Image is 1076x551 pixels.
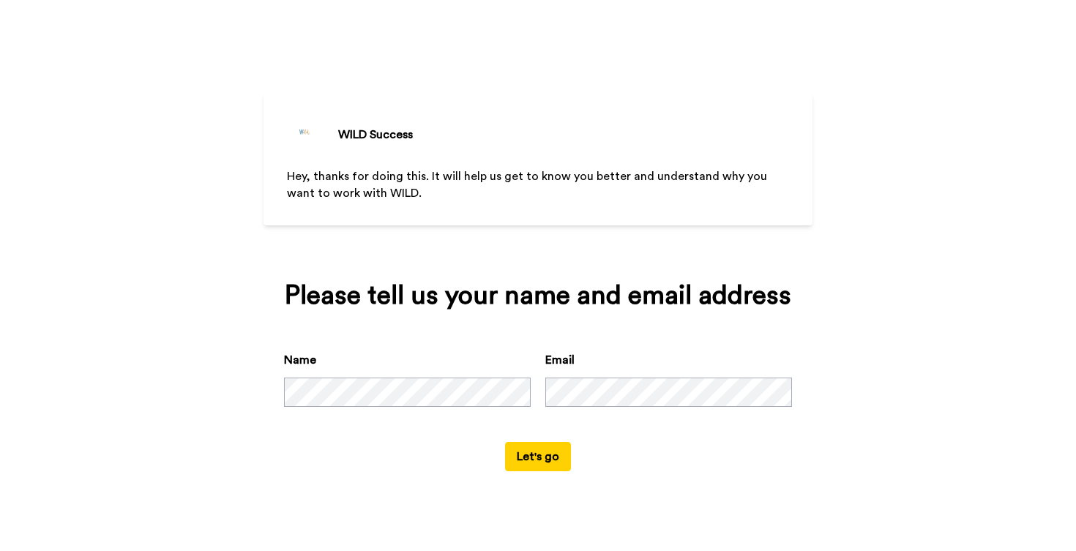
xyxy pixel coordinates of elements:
span: Hey, thanks for doing this. It will help us get to know you better and understand why you want to... [287,170,770,199]
label: Name [284,351,316,369]
button: Let's go [505,442,571,471]
div: Please tell us your name and email address [284,281,792,310]
label: Email [545,351,575,369]
div: WILD Success [338,126,413,143]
